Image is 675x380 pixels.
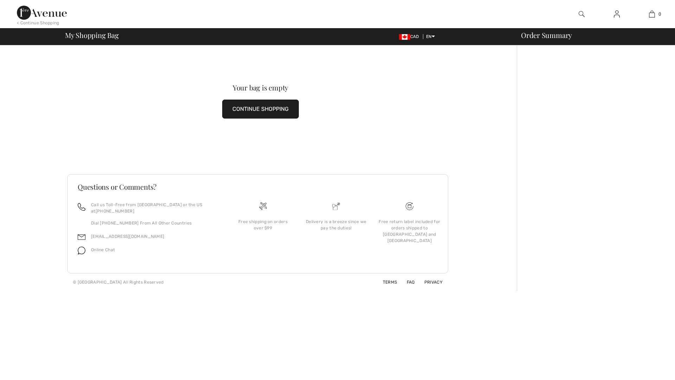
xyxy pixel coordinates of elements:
[232,218,294,231] div: Free shipping on orders over $99
[73,279,164,285] div: © [GEOGRAPHIC_DATA] All Rights Reserved
[426,34,435,39] span: EN
[406,202,413,210] img: Free shipping on orders over $99
[65,32,119,39] span: My Shopping Bag
[649,10,655,18] img: My Bag
[222,100,299,119] button: CONTINUE SHOPPING
[78,247,85,254] img: chat
[379,218,441,244] div: Free return label included for orders shipped to [GEOGRAPHIC_DATA] and [GEOGRAPHIC_DATA]
[399,34,410,40] img: Canadian Dollar
[608,10,625,19] a: Sign In
[17,6,67,20] img: 1ère Avenue
[658,11,661,17] span: 0
[91,220,218,226] p: Dial [PHONE_NUMBER] From All Other Countries
[91,202,218,214] p: Call us Toll-Free from [GEOGRAPHIC_DATA] or the US at
[86,84,435,91] div: Your bag is empty
[78,203,85,211] img: call
[17,20,59,26] div: < Continue Shopping
[78,233,85,241] img: email
[91,234,164,239] a: [EMAIL_ADDRESS][DOMAIN_NAME]
[614,10,620,18] img: My Info
[305,218,367,231] div: Delivery is a breeze since we pay the duties!
[78,183,438,190] h3: Questions or Comments?
[416,280,443,285] a: Privacy
[91,247,115,252] span: Online Chat
[398,280,415,285] a: FAQ
[399,34,422,39] span: CAD
[96,209,134,214] a: [PHONE_NUMBER]
[374,280,397,285] a: Terms
[635,10,669,18] a: 0
[332,202,340,210] img: Delivery is a breeze since we pay the duties!
[579,10,585,18] img: search the website
[259,202,267,210] img: Free shipping on orders over $99
[513,32,671,39] div: Order Summary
